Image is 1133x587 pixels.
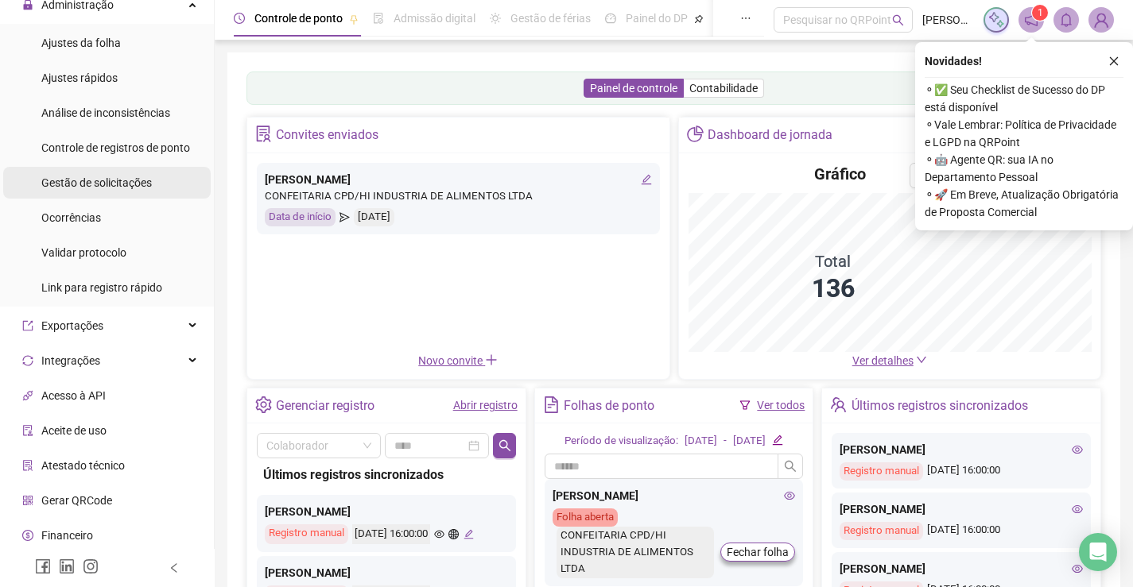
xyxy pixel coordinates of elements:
span: search [892,14,904,26]
span: left [169,562,180,573]
div: [DATE] [354,208,394,226]
span: audit [22,425,33,436]
span: ellipsis [740,13,751,24]
span: ⚬ 🤖 Agente QR: sua IA no Departamento Pessoal [925,151,1123,186]
span: file-text [543,396,560,413]
span: Contabilidade [689,82,758,95]
span: Link para registro rápido [41,281,162,294]
span: ⚬ ✅ Seu Checklist de Sucesso do DP está disponível [925,81,1123,116]
span: Financeiro [41,529,93,542]
span: [PERSON_NAME] [922,11,974,29]
span: eye [1072,504,1083,515]
span: notification [1024,13,1038,27]
span: ⚬ Vale Lembrar: Política de Privacidade e LGPD na QRPoint [925,116,1123,151]
span: filter [739,400,751,411]
div: [DATE] 16:00:00 [840,522,1083,540]
span: global [448,529,459,539]
span: Novo convite [418,354,498,367]
span: pushpin [349,14,359,24]
span: Aceite de uso [41,424,107,437]
span: send [340,208,350,226]
span: search [499,439,511,452]
span: Validar protocolo [41,246,126,259]
div: Últimos registros sincronizados [263,465,510,485]
button: Fechar folha [720,543,795,562]
span: dollar [22,530,33,541]
span: Novidades ! [925,52,982,70]
img: sparkle-icon.fc2bf0ac1784a2077858766a79e2daf3.svg [987,11,1005,29]
div: [PERSON_NAME] [840,441,1083,458]
span: 1 [1038,7,1043,18]
span: Gestão de solicitações [41,176,152,189]
div: [PERSON_NAME] [553,487,796,504]
a: Ver todos [757,399,805,411]
span: api [22,390,33,401]
div: [DATE] [685,433,717,450]
span: bell [1059,13,1073,27]
span: Painel do DP [626,12,688,25]
span: Admissão digital [394,12,475,25]
span: edit [641,174,652,185]
span: Gestão de férias [510,12,591,25]
span: export [22,320,33,331]
span: eye [1072,444,1083,455]
span: Fechar folha [727,543,789,561]
span: dashboard [605,13,616,24]
div: [DATE] 16:00:00 [352,524,430,544]
span: Ocorrências [41,211,101,224]
span: Análise de inconsistências [41,106,170,119]
span: setting [255,396,272,413]
span: plus [485,353,498,366]
div: [DATE] [733,433,766,450]
h4: Gráfico [814,163,866,185]
div: [PERSON_NAME] [840,560,1083,577]
span: Gerar QRCode [41,494,112,507]
div: Registro manual [840,522,923,540]
span: Painel de controle [590,82,677,95]
div: Folha aberta [553,508,618,527]
span: solution [255,126,272,142]
span: Atestado técnico [41,459,125,472]
span: Exportações [41,319,103,332]
div: - [724,433,727,450]
span: Integrações [41,354,100,367]
span: down [916,354,927,365]
span: Ajustes rápidos [41,71,118,84]
span: Controle de registros de ponto [41,141,190,154]
div: [PERSON_NAME] [265,564,508,581]
div: [PERSON_NAME] [265,503,508,520]
div: Dashboard de jornada [708,122,832,149]
span: pie-chart [687,126,704,142]
span: linkedin [59,558,75,574]
div: Convites enviados [276,122,378,149]
span: Acesso à API [41,389,106,402]
span: eye [434,529,444,539]
sup: 1 [1032,5,1048,21]
div: [PERSON_NAME] [840,500,1083,518]
img: 89051 [1089,8,1113,32]
span: edit [772,434,782,445]
span: qrcode [22,495,33,506]
div: Folhas de ponto [564,392,654,419]
span: search [784,460,797,473]
span: file-done [373,13,384,24]
span: eye [784,490,795,501]
div: Open Intercom Messenger [1079,533,1117,571]
span: clock-circle [234,13,245,24]
div: CONFEITARIA CPD/HI INDUSTRIA DE ALIMENTOS LTDA [265,188,652,205]
span: sun [490,13,501,24]
div: [PERSON_NAME] [265,171,652,188]
span: Controle de ponto [254,12,343,25]
a: Abrir registro [453,399,518,411]
span: edit [464,529,474,539]
span: close [1108,56,1119,67]
div: Registro manual [840,462,923,481]
span: facebook [35,558,51,574]
div: [DATE] 16:00:00 [840,462,1083,481]
a: Ver detalhes down [852,354,927,367]
div: Data de início [265,208,336,226]
span: solution [22,460,33,471]
span: sync [22,355,33,366]
div: Período de visualização: [565,433,678,450]
span: pushpin [694,14,704,24]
